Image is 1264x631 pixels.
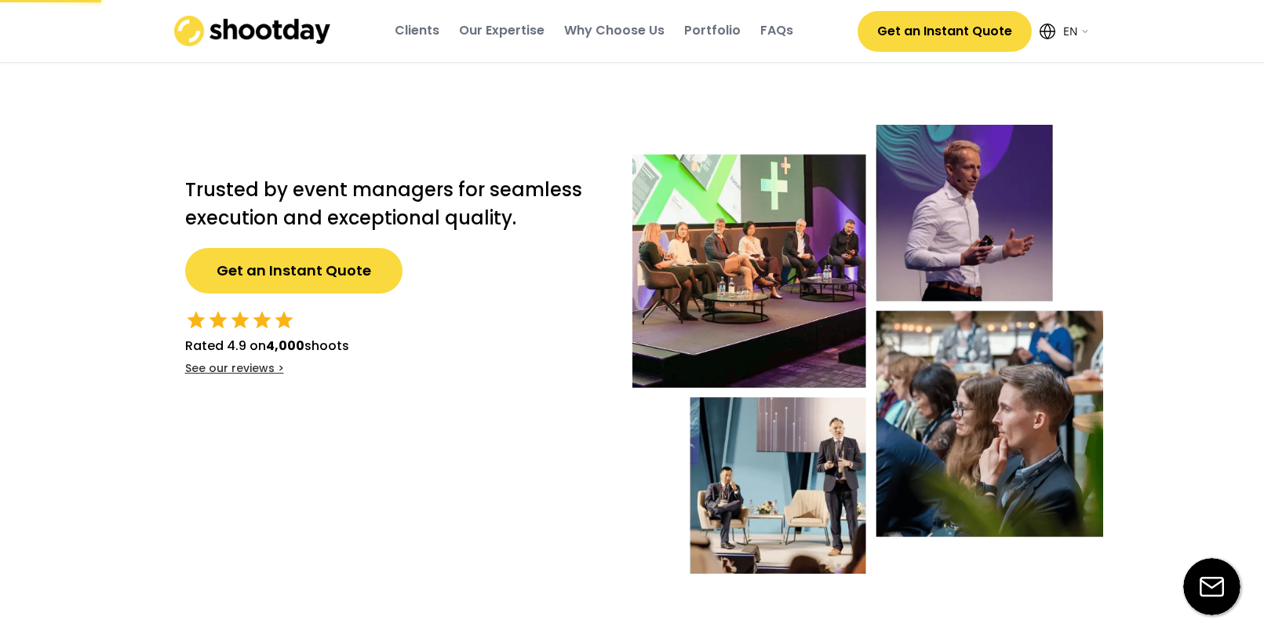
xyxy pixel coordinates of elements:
img: shootday_logo.png [174,16,331,46]
img: email-icon%20%281%29.svg [1183,558,1240,615]
div: Clients [395,22,439,39]
strong: 4,000 [266,337,304,355]
h2: Trusted by event managers for seamless execution and exceptional quality. [185,176,601,232]
button: star [185,309,207,331]
div: Why Choose Us [564,22,665,39]
div: Our Expertise [459,22,545,39]
div: See our reviews > [185,361,284,377]
button: star [207,309,229,331]
div: Rated 4.9 on shoots [185,337,349,356]
button: star [273,309,295,331]
div: Portfolio [684,22,741,39]
button: star [251,309,273,331]
img: Icon%20feather-globe%20%281%29.svg [1040,24,1055,39]
div: FAQs [760,22,793,39]
button: star [229,309,251,331]
img: Event-hero-intl%402x.webp [632,125,1103,574]
button: Get an Instant Quote [185,248,403,294]
button: Get an Instant Quote [858,11,1032,52]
